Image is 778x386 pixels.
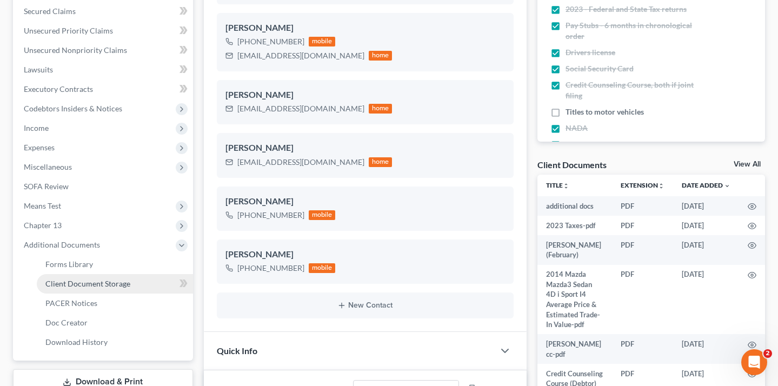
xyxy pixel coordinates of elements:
button: New Contact [225,301,505,310]
td: PDF [612,265,673,335]
span: Income [24,123,49,132]
span: Quick Info [217,345,257,356]
span: NADA [566,123,588,134]
span: Credit Counseling Course, both if joint filing [566,79,699,101]
span: Executory Contracts [24,84,93,94]
div: [PHONE_NUMBER] [237,263,304,274]
span: Unsecured Priority Claims [24,26,113,35]
div: mobile [309,37,336,46]
a: Secured Claims [15,2,193,21]
iframe: Intercom live chat [741,349,767,375]
span: Titles to motor vehicles [566,107,644,117]
span: Zillow [566,139,587,150]
td: additional docs [537,196,612,216]
div: [PHONE_NUMBER] [237,210,304,221]
td: [DATE] [673,216,739,235]
span: Codebtors Insiders & Notices [24,104,122,113]
td: [DATE] [673,196,739,216]
span: Secured Claims [24,6,76,16]
td: PDF [612,334,673,364]
span: SOFA Review [24,182,69,191]
a: Forms Library [37,255,193,274]
div: [PERSON_NAME] [225,142,505,155]
div: [PERSON_NAME] [225,22,505,35]
td: [PERSON_NAME] cc-pdf [537,334,612,364]
td: PDF [612,216,673,235]
div: [PERSON_NAME] [225,89,505,102]
i: unfold_more [658,183,664,189]
span: Additional Documents [24,240,100,249]
td: [DATE] [673,235,739,265]
a: Doc Creator [37,313,193,332]
div: [PERSON_NAME] [225,195,505,208]
a: View All [734,161,761,168]
a: Extensionunfold_more [621,181,664,189]
i: unfold_more [563,183,569,189]
a: Date Added expand_more [682,181,730,189]
span: Social Security Card [566,63,634,74]
div: [EMAIL_ADDRESS][DOMAIN_NAME] [237,103,364,114]
a: Unsecured Priority Claims [15,21,193,41]
td: 2014 Mazda Mazda3 Sedan 4D i Sport I4 Average Price & Estimated Trade-In Value-pdf [537,265,612,335]
div: [PHONE_NUMBER] [237,36,304,47]
a: Download History [37,332,193,352]
span: Doc Creator [45,318,88,327]
td: [DATE] [673,334,739,364]
a: Client Document Storage [37,274,193,294]
span: Client Document Storage [45,279,130,288]
a: Unsecured Nonpriority Claims [15,41,193,60]
span: 2 [763,349,772,358]
span: PACER Notices [45,298,97,308]
td: PDF [612,235,673,265]
td: PDF [612,196,673,216]
span: Expenses [24,143,55,152]
div: [EMAIL_ADDRESS][DOMAIN_NAME] [237,50,364,61]
span: Drivers license [566,47,615,58]
div: [EMAIL_ADDRESS][DOMAIN_NAME] [237,157,364,168]
a: SOFA Review [15,177,193,196]
div: home [369,104,393,114]
span: Pay Stubs - 6 months in chronological order [566,20,699,42]
span: Download History [45,337,108,347]
span: Miscellaneous [24,162,72,171]
div: home [369,51,393,61]
a: PACER Notices [37,294,193,313]
div: Client Documents [537,159,607,170]
a: Executory Contracts [15,79,193,99]
i: expand_more [724,183,730,189]
a: Titleunfold_more [546,181,569,189]
span: Lawsuits [24,65,53,74]
a: Lawsuits [15,60,193,79]
div: mobile [309,263,336,273]
div: [PERSON_NAME] [225,248,505,261]
span: Chapter 13 [24,221,62,230]
span: 2023 - Federal and State Tax returns [566,4,687,15]
div: mobile [309,210,336,220]
td: 2023 Taxes-pdf [537,216,612,235]
div: home [369,157,393,167]
span: Forms Library [45,259,93,269]
span: Means Test [24,201,61,210]
span: Unsecured Nonpriority Claims [24,45,127,55]
td: [DATE] [673,265,739,335]
td: [PERSON_NAME] (February) [537,235,612,265]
